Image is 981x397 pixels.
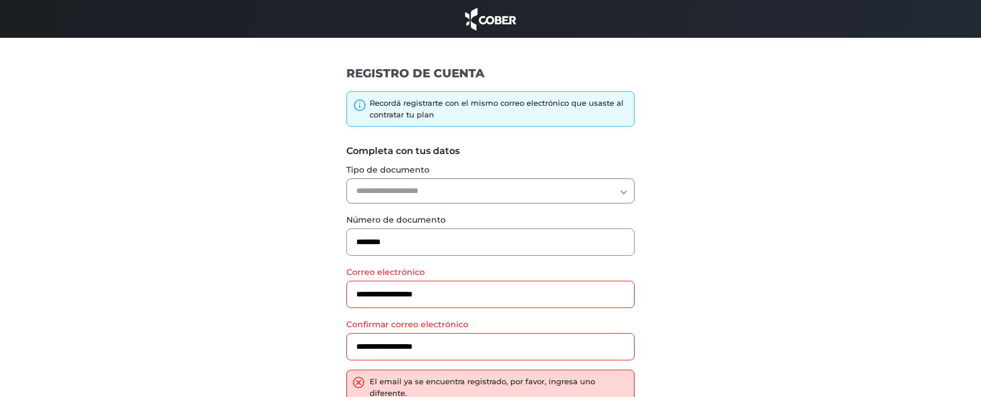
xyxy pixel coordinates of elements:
label: Completa con tus datos [346,144,635,158]
img: cober_marca.png [462,6,519,32]
label: Número de documento [346,214,635,226]
div: Recordá registrarte con el mismo correo electrónico que usaste al contratar tu plan [370,98,629,120]
label: Tipo de documento [346,164,635,176]
label: Correo electrónico [346,266,635,278]
label: Confirmar correo electrónico [346,319,635,331]
h1: REGISTRO DE CUENTA [346,66,635,81]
